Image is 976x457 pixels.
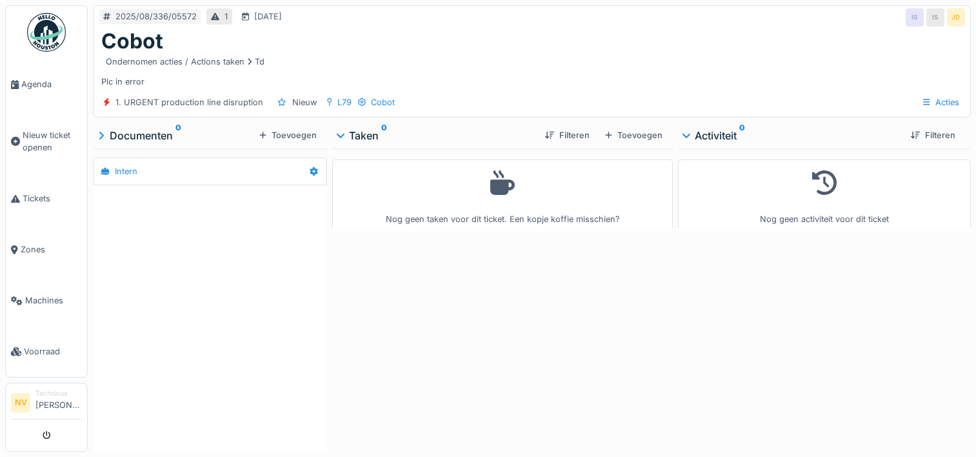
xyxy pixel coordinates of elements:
div: JD [947,8,965,26]
sup: 0 [381,128,387,143]
img: Badge_color-CXgf-gQk.svg [27,13,66,52]
div: Acties [917,93,965,112]
div: Intern [115,165,137,178]
span: Tickets [23,192,82,205]
div: [DATE] [254,10,282,23]
div: Ondernomen acties / Actions taken Td [106,56,264,68]
div: 1. URGENT production line disruption [115,96,263,108]
a: Tickets [6,173,87,224]
div: Taken [337,128,535,143]
div: Filteren [540,127,595,144]
sup: 0 [739,128,745,143]
a: Machines [6,275,87,326]
a: Zones [6,224,87,275]
div: Nog geen taken voor dit ticket. Een kopje koffie misschien? [341,165,664,225]
div: 1 [224,10,228,23]
span: Zones [21,243,82,256]
a: NV Technicus[PERSON_NAME] [11,389,82,420]
sup: 0 [175,128,181,143]
a: Agenda [6,59,87,110]
li: NV [11,393,30,412]
span: Nieuw ticket openen [23,129,82,154]
a: Voorraad [6,326,87,377]
div: Technicus [35,389,82,398]
a: Nieuw ticket openen [6,110,87,173]
span: Voorraad [24,345,82,358]
div: Nieuw [292,96,317,108]
span: Agenda [21,78,82,90]
div: IS [926,8,944,26]
h1: Cobot [101,29,163,54]
div: Documenten [98,128,254,143]
span: Machines [25,294,82,307]
div: 2025/08/336/05572 [115,10,197,23]
div: Filteren [906,127,961,144]
div: IS [906,8,924,26]
div: Toevoegen [254,127,322,144]
div: Cobot [371,96,395,108]
div: Plc in error [101,54,962,87]
div: Nog geen activiteit voor dit ticket [686,165,962,225]
div: L79 [337,96,352,108]
div: Toevoegen [600,127,668,144]
div: Activiteit [683,128,900,143]
li: [PERSON_NAME] [35,389,82,416]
